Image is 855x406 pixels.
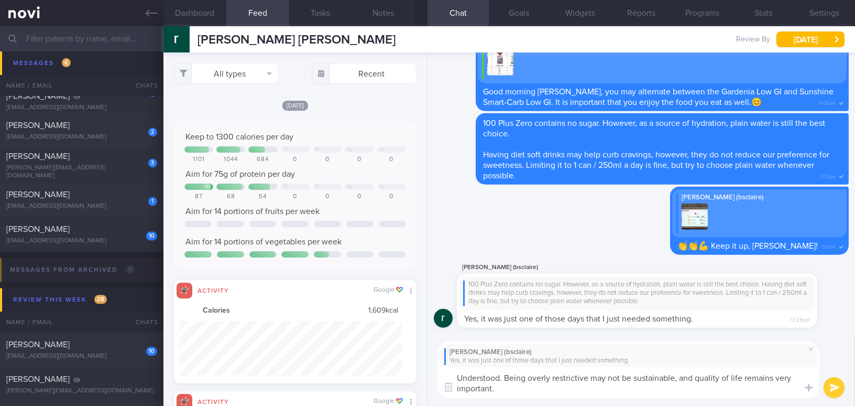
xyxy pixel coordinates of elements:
span: [PERSON_NAME] [PERSON_NAME] [198,34,396,46]
div: [PERSON_NAME] (bsclaire) [457,261,849,274]
span: Aim for 14 portions of fruits per week [185,207,320,216]
div: 54 [248,193,277,201]
div: [EMAIL_ADDRESS][DOMAIN_NAME] [6,352,157,360]
span: 0 [126,265,135,274]
div: 0 [281,156,310,164]
div: Activity [192,285,234,294]
div: Activity [192,397,234,405]
button: All types [174,63,279,84]
span: [PERSON_NAME] [6,121,70,130]
span: 100 Plus Zero contains no sugar. However, as a source of hydration, plain water is still the best... [483,119,825,138]
div: 0 [345,193,374,201]
span: [PERSON_NAME] [6,152,70,161]
div: Su [380,147,386,153]
span: Aim for 75g of protein per day [185,170,295,178]
div: 1 [148,197,157,206]
div: Fr [315,147,320,153]
div: + 12 [203,184,211,190]
div: 0 [313,193,342,201]
div: 2 [148,53,157,62]
div: 0 [313,156,342,164]
div: 3 [148,158,157,167]
div: 10 [146,347,157,356]
strong: Calories [203,306,230,316]
div: 0 [377,193,406,201]
div: [PERSON_NAME] (bsclaire) [676,194,842,202]
div: Review this week [10,293,109,307]
div: Messages from Archived [7,263,137,277]
span: 👏👏💪 Keep it up, [PERSON_NAME]! [677,242,818,250]
div: Yes, it was just one of those days that I just needed something. [444,357,813,365]
div: Sa [347,184,353,190]
div: 1 [148,88,157,97]
span: Aim for 14 portions of vegetables per week [185,238,342,246]
div: 87 [184,193,213,201]
span: Yes, it was just one of those days that I just needed something. [464,315,693,323]
div: Chats [122,312,163,333]
div: Th [283,184,289,190]
div: 1044 [216,156,245,164]
span: Keep to 1300 calories per day [185,133,293,141]
div: [EMAIL_ADDRESS][DOMAIN_NAME] [6,69,157,77]
div: [EMAIL_ADDRESS][DOMAIN_NAME] [6,202,157,210]
img: Replying to photo by rachel pan (bsclaire) [682,204,708,230]
div: Sa [347,147,353,153]
span: 9:06am [819,97,836,107]
div: 68 [216,193,245,201]
div: 2 [148,127,157,136]
span: [DATE] [282,101,309,111]
span: Having diet soft drinks may help curb cravings, however, they do not reduce our preference for sw... [483,151,829,180]
div: 100 Plus Zero contains no sugar. However, as a source of hydration, plain water is still the best... [463,281,811,306]
span: 9:11am [822,241,836,251]
span: 9:10am [820,170,836,180]
span: Review By [736,35,770,45]
div: [PERSON_NAME] (bsclaire) [444,348,813,357]
div: [PERSON_NAME][EMAIL_ADDRESS][DOMAIN_NAME] [6,387,157,395]
span: [PERSON_NAME] [6,375,70,383]
div: Google [374,286,403,294]
span: [PERSON_NAME] [PERSON_NAME] [6,81,70,100]
div: Su [380,184,386,190]
div: 1101 [184,156,213,164]
span: [PERSON_NAME] [6,190,70,199]
div: [EMAIL_ADDRESS][DOMAIN_NAME] [6,237,157,245]
div: 10 [146,231,157,240]
span: 12:28pm [791,314,810,324]
span: Good morning [PERSON_NAME], you may alternate between the Gardenia Low GI and Sunshine Smart-Carb... [483,88,834,106]
div: 684 [248,156,277,164]
div: 0 [345,156,374,164]
button: [DATE] [776,31,845,47]
div: Fr [315,184,320,190]
span: [PERSON_NAME] [6,340,70,349]
span: [PERSON_NAME] [6,225,70,233]
div: Th [283,147,289,153]
div: [PERSON_NAME][EMAIL_ADDRESS][DOMAIN_NAME] [6,164,157,180]
span: 28 [94,295,107,304]
span: 1,609 kcal [368,306,398,316]
div: [EMAIL_ADDRESS][DOMAIN_NAME] [6,104,157,112]
img: Replying to photo by Mee Li [487,49,513,76]
div: Google [374,398,403,405]
div: 0 [281,193,310,201]
div: 0 [377,156,406,164]
div: [EMAIL_ADDRESS][DOMAIN_NAME] [6,133,157,141]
